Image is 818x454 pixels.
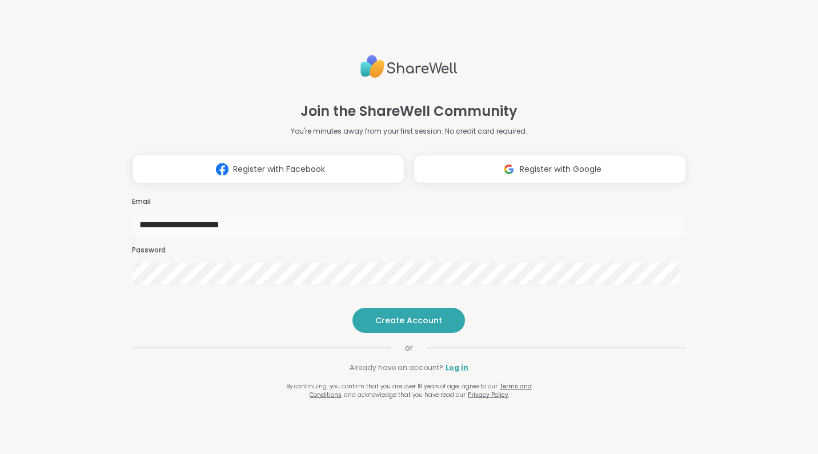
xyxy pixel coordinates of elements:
[350,363,443,373] span: Already have an account?
[132,155,404,183] button: Register with Facebook
[300,101,518,122] h1: Join the ShareWell Community
[352,308,465,333] button: Create Account
[233,163,325,175] span: Register with Facebook
[291,126,527,136] p: You're minutes away from your first session. No credit card required.
[132,197,686,207] h3: Email
[414,155,686,183] button: Register with Google
[344,391,466,399] span: and acknowledge that you have read our
[498,159,520,180] img: ShareWell Logomark
[211,159,233,180] img: ShareWell Logomark
[520,163,602,175] span: Register with Google
[286,382,498,391] span: By continuing, you confirm that you are over 18 years of age, agree to our
[375,315,442,326] span: Create Account
[310,382,532,399] a: Terms and Conditions
[446,363,468,373] a: Log in
[468,391,508,399] a: Privacy Policy
[132,246,686,255] h3: Password
[391,342,427,353] span: or
[360,50,458,83] img: ShareWell Logo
